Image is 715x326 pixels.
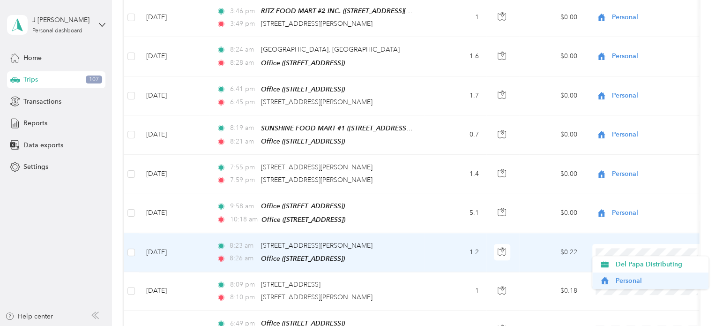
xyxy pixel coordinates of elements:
[519,272,585,311] td: $0.18
[261,202,345,210] span: Office ([STREET_ADDRESS])
[230,214,257,225] span: 10:18 am
[86,76,102,84] span: 107
[612,169,698,179] span: Personal
[261,242,372,250] span: [STREET_ADDRESS][PERSON_NAME]
[612,12,698,23] span: Personal
[230,58,256,68] span: 8:28 am
[230,280,256,290] span: 8:09 pm
[23,162,48,172] span: Settings
[425,37,486,76] td: 1.6
[32,28,82,34] div: Personal dashboard
[230,136,256,147] span: 8:21 am
[615,259,702,269] span: Del Papa Distributing
[261,137,345,145] span: Office ([STREET_ADDRESS])
[230,45,256,55] span: 8:24 am
[261,98,372,106] span: [STREET_ADDRESS][PERSON_NAME]
[425,115,486,155] td: 0.7
[261,176,372,184] span: [STREET_ADDRESS][PERSON_NAME]
[425,76,486,115] td: 1.7
[139,193,209,233] td: [DATE]
[261,85,345,93] span: Office ([STREET_ADDRESS])
[23,75,38,84] span: Trips
[261,163,372,171] span: [STREET_ADDRESS][PERSON_NAME]
[23,53,42,63] span: Home
[230,123,256,133] span: 8:19 am
[261,45,400,53] span: [GEOGRAPHIC_DATA], [GEOGRAPHIC_DATA]
[519,37,585,76] td: $0.00
[519,76,585,115] td: $0.00
[261,59,345,67] span: Office ([STREET_ADDRESS])
[230,253,256,264] span: 8:26 am
[23,140,63,150] span: Data exports
[230,19,256,29] span: 3:49 pm
[139,76,209,115] td: [DATE]
[425,155,486,193] td: 1.4
[230,162,256,173] span: 7:55 pm
[261,7,459,15] span: RITZ FOOD MART #2 INC. ([STREET_ADDRESS][PERSON_NAME])
[425,193,486,233] td: 5.1
[663,273,715,326] iframe: Everlance-gr Chat Button Frame
[230,84,256,94] span: 6:41 pm
[519,233,585,272] td: $0.22
[139,115,209,155] td: [DATE]
[23,118,47,128] span: Reports
[615,276,702,286] span: Personal
[612,51,698,61] span: Personal
[261,216,345,223] span: Office ([STREET_ADDRESS])
[612,91,698,101] span: Personal
[425,272,486,311] td: 1
[230,201,256,212] span: 9:58 am
[139,272,209,311] td: [DATE]
[261,281,320,288] span: [STREET_ADDRESS]
[425,233,486,272] td: 1.2
[230,241,256,251] span: 8:23 am
[5,311,53,321] button: Help center
[519,115,585,155] td: $0.00
[139,37,209,76] td: [DATE]
[230,97,256,107] span: 6:45 pm
[32,15,91,25] div: J [PERSON_NAME]
[519,193,585,233] td: $0.00
[230,175,256,185] span: 7:59 pm
[612,129,698,140] span: Personal
[519,155,585,193] td: $0.00
[139,155,209,193] td: [DATE]
[230,6,256,16] span: 3:46 pm
[261,20,372,28] span: [STREET_ADDRESS][PERSON_NAME]
[612,208,698,218] span: Personal
[23,97,61,106] span: Transactions
[261,124,463,132] span: SUNSHINE FOOD MART #1 ([STREET_ADDRESS][PERSON_NAME])
[261,255,345,262] span: Office ([STREET_ADDRESS])
[261,293,372,301] span: [STREET_ADDRESS][PERSON_NAME]
[230,292,256,303] span: 8:10 pm
[139,233,209,272] td: [DATE]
